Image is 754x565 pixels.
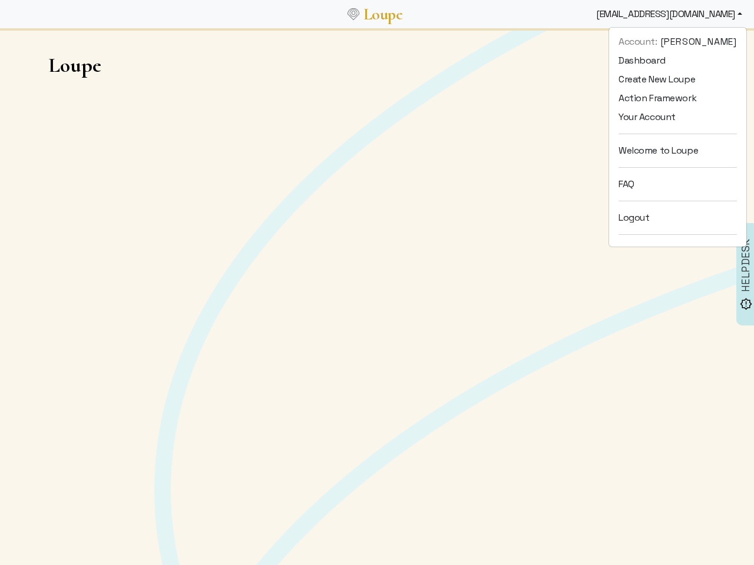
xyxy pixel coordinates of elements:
ul: [EMAIL_ADDRESS][DOMAIN_NAME] [609,32,746,242]
a: FAQ [609,175,746,194]
div: [EMAIL_ADDRESS][DOMAIN_NAME] [591,2,747,26]
a: Welcome to Loupe [609,141,746,160]
a: Logout [609,208,746,227]
a: Action Framework [609,89,746,108]
img: brightness_alert_FILL0_wght500_GRAD0_ops.svg [740,298,752,310]
a: Your Account [609,108,746,127]
h1: Loupe [41,53,713,77]
span: [PERSON_NAME] [660,35,737,49]
span: Account: [619,35,657,48]
a: Loupe [359,4,406,25]
img: Loupe Logo [348,8,359,20]
a: Create New Loupe [609,70,746,89]
a: Dashboard [609,51,746,70]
